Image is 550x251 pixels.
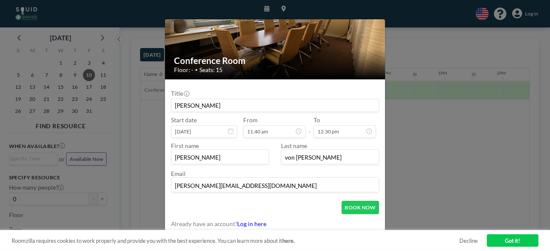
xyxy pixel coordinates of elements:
button: BOOK NOW [342,201,379,214]
a: Decline [459,237,478,244]
a: Log in here [237,220,266,227]
label: Title [171,90,189,97]
span: Roomzilla requires cookies to work properly and provide you with the best experience. You can lea... [12,237,459,244]
span: - [309,119,311,135]
label: Email [171,170,186,177]
label: To [314,116,320,124]
label: Start date [171,116,197,124]
span: Seats: 15 [199,66,223,73]
input: Email [171,179,379,192]
span: Floor: - [174,66,193,73]
h2: Conference Room [174,55,377,67]
label: From [243,116,257,124]
input: Last name [281,151,379,163]
span: Already have an account? [171,220,237,227]
a: Got it! [487,234,538,247]
label: First name [171,142,199,149]
a: here. [282,237,295,244]
input: First name [171,151,269,163]
label: Last name [281,142,307,149]
span: • [195,67,198,73]
input: Guest reservation [171,99,379,112]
